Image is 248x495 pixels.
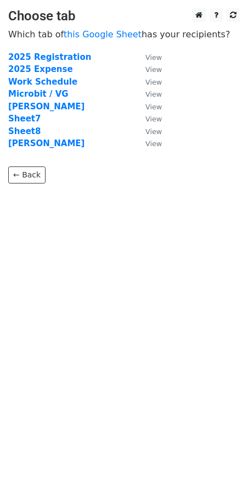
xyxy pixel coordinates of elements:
a: Work Schedule [8,77,77,87]
a: ← Back [8,166,46,183]
small: View [145,127,162,136]
small: View [145,65,162,74]
small: View [145,103,162,111]
a: 2025 Expense [8,64,73,74]
a: View [134,114,162,124]
a: View [134,89,162,99]
small: View [145,140,162,148]
a: View [134,102,162,112]
a: View [134,138,162,148]
a: Microbit / VG [8,89,69,99]
a: Sheet8 [8,126,41,136]
a: View [134,77,162,87]
h3: Choose tab [8,8,240,24]
small: View [145,90,162,98]
p: Which tab of has your recipients? [8,29,240,40]
a: 2025 Registration [8,52,92,62]
a: View [134,64,162,74]
small: View [145,53,162,62]
small: View [145,78,162,86]
a: this Google Sheet [64,29,142,40]
a: [PERSON_NAME] [8,138,84,148]
small: View [145,115,162,123]
a: [PERSON_NAME] [8,102,84,112]
a: View [134,126,162,136]
a: View [134,52,162,62]
a: Sheet7 [8,114,41,124]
